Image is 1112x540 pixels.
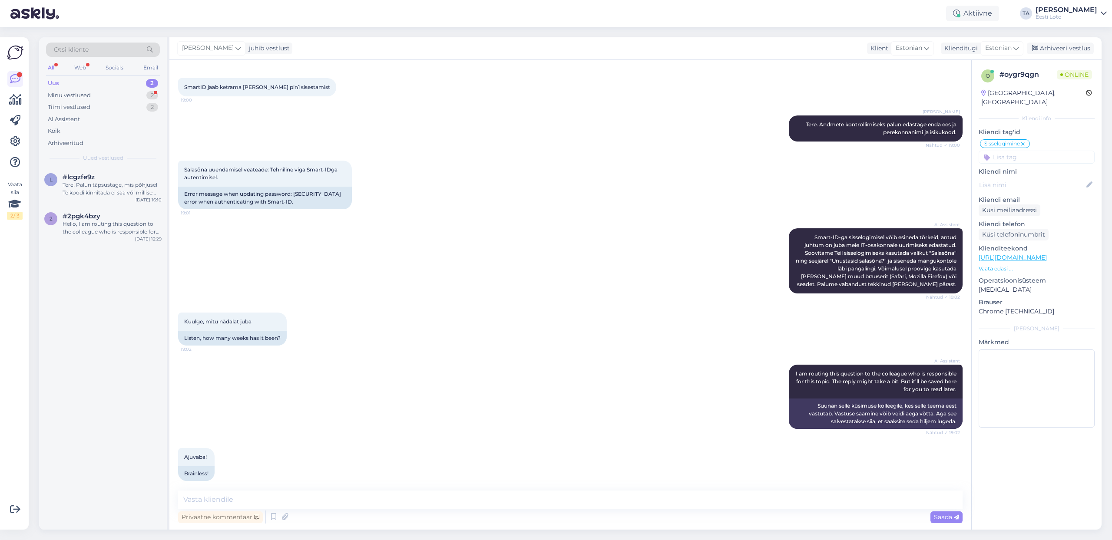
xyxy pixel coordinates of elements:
div: Arhiveeritud [48,139,83,148]
span: l [50,176,53,183]
div: 2 [146,79,158,88]
span: Estonian [896,43,922,53]
p: Kliendi email [979,195,1095,204]
div: Vaata siia [7,181,23,220]
span: 19:01 [181,210,213,216]
div: Email [142,62,160,73]
span: SmartID jääb ketrama [PERSON_NAME] pin1 sisestamist [184,84,330,90]
span: Nähtud ✓ 19:02 [926,294,960,300]
div: Tere! Palun täpsustage, mis põhjusel Te koodi kinnitada ei saa või millise veateate saate. [63,181,162,197]
span: 2 [50,215,53,222]
div: Kliendi info [979,115,1095,122]
span: Kuulge, mitu nädalat juba [184,318,252,325]
span: Nähtud ✓ 19:00 [926,142,960,148]
input: Lisa nimi [979,180,1085,190]
p: Kliendi nimi [979,167,1095,176]
div: [DATE] 12:29 [135,236,162,242]
p: Kliendi tag'id [979,128,1095,137]
div: juhib vestlust [245,44,290,53]
span: Saada [934,513,959,521]
span: [PERSON_NAME] [923,109,960,115]
div: Brainless! [178,466,215,481]
div: Error message when updating password: [SECURITY_DATA] error when authenticating with Smart-ID. [178,187,352,209]
p: Klienditeekond [979,244,1095,253]
span: I am routing this question to the colleague who is responsible for this topic. The reply might ta... [796,370,958,392]
div: Klient [867,44,888,53]
p: Vaata edasi ... [979,265,1095,273]
span: Sisselogimine [984,141,1020,146]
div: Socials [104,62,125,73]
span: Uued vestlused [83,154,123,162]
div: All [46,62,56,73]
span: #lcgzfe9z [63,173,95,181]
div: [GEOGRAPHIC_DATA], [GEOGRAPHIC_DATA] [981,89,1086,107]
div: [DATE] 16:10 [136,197,162,203]
span: 19:02 [181,481,213,488]
div: Web [73,62,88,73]
div: 2 [146,103,158,112]
div: [PERSON_NAME] [1036,7,1097,13]
p: Operatsioonisüsteem [979,276,1095,285]
span: Otsi kliente [54,45,89,54]
p: Märkmed [979,338,1095,347]
span: Nähtud ✓ 19:02 [926,429,960,436]
div: AI Assistent [48,115,80,124]
img: Askly Logo [7,44,23,61]
span: #2pgk4bzy [63,212,100,220]
span: Smart-ID-ga sisselogimisel võib esineda tõrkeid, antud juhtum on juba meie IT-osakonnale uurimise... [796,234,958,287]
span: Ajuvaba! [184,454,207,460]
span: Estonian [985,43,1012,53]
span: AI Assistent [927,358,960,364]
div: # oygr9qgn [999,69,1057,80]
span: [PERSON_NAME] [182,43,234,53]
span: Tere. Andmete kontrollimiseks palun edastage enda ees ja perekonnanimi ja isikukood. [806,121,958,135]
div: Kõik [48,127,60,135]
div: Privaatne kommentaar [178,511,263,523]
div: Suunan selle küsimuse kolleegile, kes selle teema eest vastutab. Vastuse saamine võib veidi aega ... [789,398,963,429]
div: Arhiveeri vestlus [1027,43,1094,54]
div: 2 [146,91,158,100]
span: o [986,72,990,79]
p: Brauser [979,298,1095,307]
a: [URL][DOMAIN_NAME] [979,254,1047,261]
span: Salasõna uuendamisel veateade: Tehniline viga Smart-IDga autentimisel. [184,166,339,181]
span: 19:02 [181,346,213,352]
span: 19:00 [181,97,213,103]
p: [MEDICAL_DATA] [979,285,1095,294]
span: Online [1057,70,1092,79]
div: Aktiivne [946,6,999,21]
div: TA [1020,7,1032,20]
a: [PERSON_NAME]Eesti Loto [1036,7,1107,20]
p: Kliendi telefon [979,220,1095,229]
div: Küsi telefoninumbrit [979,229,1049,240]
div: Klienditugi [941,44,978,53]
input: Lisa tag [979,151,1095,164]
p: Chrome [TECHNICAL_ID] [979,307,1095,316]
div: Eesti Loto [1036,13,1097,20]
div: 2 / 3 [7,212,23,220]
div: Listen, how many weeks has it been? [178,331,287,346]
div: Minu vestlused [48,91,91,100]
div: Tiimi vestlused [48,103,90,112]
div: Küsi meiliaadressi [979,204,1040,216]
div: Hello, I am routing this question to the colleague who is responsible for this topic. The reply m... [63,220,162,236]
div: [PERSON_NAME] [979,325,1095,333]
span: AI Assistent [927,221,960,228]
div: Uus [48,79,59,88]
